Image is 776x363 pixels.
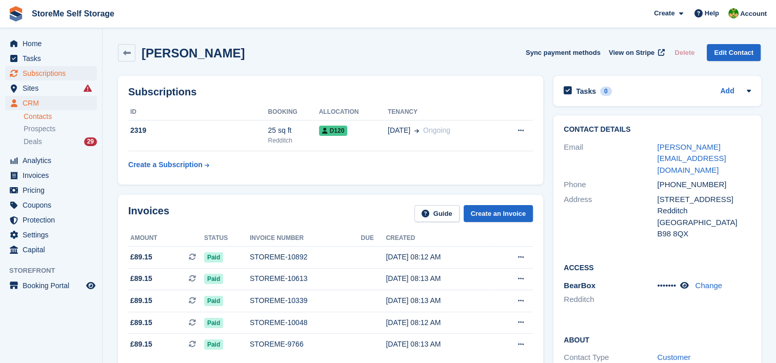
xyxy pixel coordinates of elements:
[654,8,674,18] span: Create
[5,213,97,227] a: menu
[5,36,97,51] a: menu
[564,334,750,345] h2: About
[695,281,722,290] a: Change
[8,6,24,22] img: stora-icon-8386f47178a22dfd0bd8f6a31ec36ba5ce8667c1dd55bd0f319d3a0aa187defe.svg
[740,9,767,19] span: Account
[84,84,92,92] i: Smart entry sync failures have occurred
[23,228,84,242] span: Settings
[128,159,203,170] div: Create a Subscription
[657,353,690,361] a: Customer
[423,126,450,134] span: Ongoing
[23,243,84,257] span: Capital
[600,87,612,96] div: 0
[250,317,361,328] div: STOREME-10048
[130,273,152,284] span: £89.15
[5,66,97,80] a: menu
[204,274,223,284] span: Paid
[23,278,84,293] span: Booking Portal
[204,252,223,263] span: Paid
[5,168,97,183] a: menu
[23,81,84,95] span: Sites
[657,281,676,290] span: •••••••
[564,179,657,191] div: Phone
[128,155,209,174] a: Create a Subscription
[728,8,739,18] img: StorMe
[319,126,348,136] span: D120
[705,8,719,18] span: Help
[609,48,654,58] span: View on Stripe
[464,205,533,222] a: Create an Invoice
[84,137,97,146] div: 29
[5,96,97,110] a: menu
[250,273,361,284] div: STOREME-10613
[23,96,84,110] span: CRM
[657,217,750,229] div: [GEOGRAPHIC_DATA]
[250,230,361,247] th: Invoice number
[250,339,361,350] div: STOREME-9766
[386,252,491,263] div: [DATE] 08:12 AM
[670,44,699,61] button: Delete
[5,81,97,95] a: menu
[564,262,750,272] h2: Access
[414,205,460,222] a: Guide
[361,230,386,247] th: Due
[128,125,268,136] div: 2319
[576,87,596,96] h2: Tasks
[250,252,361,263] div: STOREME-10892
[657,194,750,206] div: [STREET_ADDRESS]
[386,273,491,284] div: [DATE] 08:13 AM
[128,104,268,120] th: ID
[23,66,84,80] span: Subscriptions
[657,179,750,191] div: [PHONE_NUMBER]
[5,198,97,212] a: menu
[564,194,657,240] div: Address
[23,153,84,168] span: Analytics
[24,124,97,134] a: Prospects
[128,86,533,98] h2: Subscriptions
[319,104,388,120] th: Allocation
[5,228,97,242] a: menu
[85,279,97,292] a: Preview store
[204,318,223,328] span: Paid
[130,295,152,306] span: £89.15
[9,266,102,276] span: Storefront
[250,295,361,306] div: STOREME-10339
[24,136,97,147] a: Deals 29
[204,230,250,247] th: Status
[564,126,750,134] h2: Contact Details
[23,36,84,51] span: Home
[657,205,750,217] div: Redditch
[24,124,55,134] span: Prospects
[657,143,726,174] a: [PERSON_NAME][EMAIL_ADDRESS][DOMAIN_NAME]
[142,46,245,60] h2: [PERSON_NAME]
[28,5,118,22] a: StoreMe Self Storage
[386,339,491,350] div: [DATE] 08:13 AM
[388,125,410,136] span: [DATE]
[564,294,657,306] li: Redditch
[605,44,667,61] a: View on Stripe
[23,51,84,66] span: Tasks
[564,281,595,290] span: BearBox
[268,136,319,145] div: Redditch
[130,252,152,263] span: £89.15
[130,339,152,350] span: £89.15
[130,317,152,328] span: £89.15
[386,317,491,328] div: [DATE] 08:12 AM
[24,137,42,147] span: Deals
[23,213,84,227] span: Protection
[268,104,319,120] th: Booking
[5,153,97,168] a: menu
[268,125,319,136] div: 25 sq ft
[23,198,84,212] span: Coupons
[128,230,204,247] th: Amount
[388,104,496,120] th: Tenancy
[720,86,734,97] a: Add
[5,278,97,293] a: menu
[23,168,84,183] span: Invoices
[707,44,761,61] a: Edit Contact
[23,183,84,197] span: Pricing
[128,205,169,222] h2: Invoices
[386,230,491,247] th: Created
[5,183,97,197] a: menu
[5,243,97,257] a: menu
